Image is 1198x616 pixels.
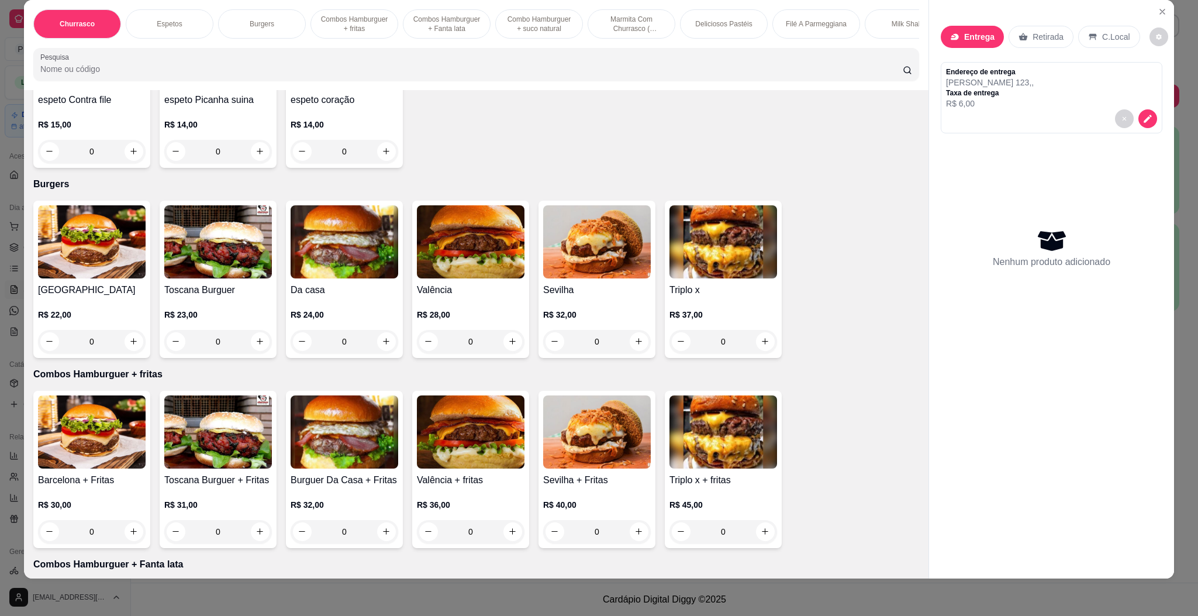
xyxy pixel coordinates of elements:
p: Filé A Parmeggiana [786,19,847,29]
h4: Toscana Burguer + Fritas [164,473,272,487]
p: R$ 32,00 [543,309,651,321]
img: product-image [543,205,651,278]
h4: Sevilha + Fritas [543,473,651,487]
p: R$ 15,00 [38,119,146,130]
h4: Valência + fritas [417,473,524,487]
h4: Triplo x + fritas [669,473,777,487]
button: increase-product-quantity [251,142,270,161]
button: Close [1153,2,1172,21]
p: R$ 31,00 [164,499,272,511]
button: increase-product-quantity [377,142,396,161]
button: increase-product-quantity [125,142,143,161]
h4: Sevilha [543,283,651,297]
p: Entrega [964,31,995,43]
p: R$ 32,00 [291,499,398,511]
label: Pesquisa [40,52,73,62]
h4: Burguer Da Casa + Fritas [291,473,398,487]
p: R$ 14,00 [164,119,272,130]
button: decrease-product-quantity [1138,109,1157,128]
p: R$ 30,00 [38,499,146,511]
button: decrease-product-quantity [1149,27,1168,46]
img: product-image [543,395,651,469]
button: decrease-product-quantity [167,142,185,161]
h4: Valência [417,283,524,297]
p: Combos Hamburguer + fritas [320,15,388,33]
img: product-image [164,205,272,278]
p: R$ 37,00 [669,309,777,321]
p: C.Local [1102,31,1130,43]
img: product-image [291,205,398,278]
p: R$ 23,00 [164,309,272,321]
img: product-image [669,395,777,469]
p: Combos Hamburguer + fritas [33,367,919,381]
p: Milk Shake [892,19,926,29]
img: product-image [417,395,524,469]
button: decrease-product-quantity [40,142,59,161]
h4: Triplo x [669,283,777,297]
p: Retirada [1033,31,1064,43]
h4: Toscana Burguer [164,283,272,297]
img: product-image [669,205,777,278]
h4: espeto Picanha suina [164,93,272,107]
p: R$ 14,00 [291,119,398,130]
p: Combos Hamburguer + Fanta lata [413,15,481,33]
h4: Barcelona + Fritas [38,473,146,487]
p: R$ 22,00 [38,309,146,321]
img: product-image [38,205,146,278]
p: Burgers [33,177,919,191]
h4: espeto Contra file [38,93,146,107]
p: R$ 36,00 [417,499,524,511]
p: Combos Hamburguer + Fanta lata [33,558,919,572]
img: product-image [291,395,398,469]
button: decrease-product-quantity [1115,109,1134,128]
p: Marmita Com Churrasco ( Novidade ) [598,15,665,33]
p: R$ 6,00 [946,98,1034,109]
input: Pesquisa [40,63,903,75]
img: product-image [164,395,272,469]
h4: espeto coração [291,93,398,107]
h4: Da casa [291,283,398,297]
p: Endereço de entrega [946,67,1034,77]
p: R$ 45,00 [669,499,777,511]
p: [PERSON_NAME] 123 , , [946,77,1034,88]
img: product-image [417,205,524,278]
p: Deliciosos Pastéis [695,19,752,29]
button: decrease-product-quantity [293,142,312,161]
p: R$ 24,00 [291,309,398,321]
img: product-image [38,395,146,469]
p: Burgers [250,19,274,29]
p: Combo Hamburguer + suco natural [505,15,573,33]
h4: [GEOGRAPHIC_DATA] [38,283,146,297]
p: Churrasco [60,19,95,29]
p: R$ 40,00 [543,499,651,511]
p: Nenhum produto adicionado [993,255,1110,269]
p: Espetos [157,19,182,29]
p: R$ 28,00 [417,309,524,321]
p: Taxa de entrega [946,88,1034,98]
